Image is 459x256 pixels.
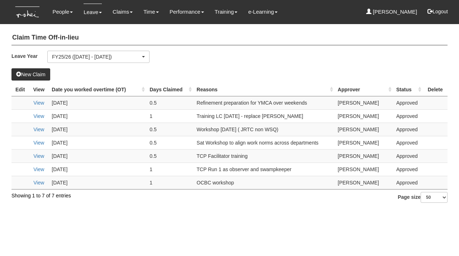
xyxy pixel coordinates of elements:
[393,176,423,189] td: Approved
[11,83,29,96] th: Edit
[194,109,335,123] td: Training LC [DATE] - replace [PERSON_NAME]
[335,109,393,123] td: [PERSON_NAME]
[49,123,147,136] td: [DATE]
[147,123,194,136] td: 0.5
[143,4,159,20] a: Time
[29,83,49,96] th: View
[11,51,47,61] label: Leave Year
[147,176,194,189] td: 1
[170,4,204,20] a: Performance
[52,53,141,60] div: FY25/26 ([DATE] - [DATE])
[393,123,423,136] td: Approved
[215,4,238,20] a: Training
[49,96,147,109] td: [DATE]
[393,136,423,149] td: Approved
[335,149,393,163] td: [PERSON_NAME]
[33,127,44,132] a: View
[47,51,150,63] button: FY25/26 ([DATE] - [DATE])
[33,113,44,119] a: View
[393,83,423,96] th: Status : activate to sort column ascending
[49,83,147,96] th: Date you worked overtime (OT) : activate to sort column ascending
[147,83,194,96] th: Days Claimed : activate to sort column ascending
[33,153,44,159] a: View
[194,83,335,96] th: Reasons : activate to sort column ascending
[194,136,335,149] td: Sat Workshop to align work norms across departments
[52,4,73,20] a: People
[366,4,417,20] a: [PERSON_NAME]
[398,192,448,203] label: Page size
[335,176,393,189] td: [PERSON_NAME]
[421,192,448,203] select: Page size
[393,163,423,176] td: Approved
[194,163,335,176] td: TCP Run 1 as observer and swampkeeper
[33,100,44,106] a: View
[33,140,44,146] a: View
[335,96,393,109] td: [PERSON_NAME]
[49,163,147,176] td: [DATE]
[147,109,194,123] td: 1
[49,109,147,123] td: [DATE]
[11,31,448,45] h4: Claim Time Off-in-lieu
[49,149,147,163] td: [DATE]
[113,4,133,20] a: Claims
[194,149,335,163] td: TCP Facilitator training
[335,136,393,149] td: [PERSON_NAME]
[84,4,102,20] a: Leave
[49,176,147,189] td: [DATE]
[147,149,194,163] td: 0.5
[194,123,335,136] td: Workshop [DATE] ( JRTC non WSQ)
[147,96,194,109] td: 0.5
[194,96,335,109] td: Refinement preparation for YMCA over weekends
[49,136,147,149] td: [DATE]
[422,3,453,20] button: Logout
[248,4,278,20] a: e-Learning
[335,163,393,176] td: [PERSON_NAME]
[33,180,44,186] a: View
[194,176,335,189] td: OCBC workshop
[393,149,423,163] td: Approved
[11,68,50,81] button: New Claim
[393,96,423,109] td: Approved
[147,136,194,149] td: 0.5
[33,166,44,172] a: View
[147,163,194,176] td: 1
[423,83,448,96] th: Delete
[335,123,393,136] td: [PERSON_NAME]
[393,109,423,123] td: Approved
[335,83,393,96] th: Approver : activate to sort column ascending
